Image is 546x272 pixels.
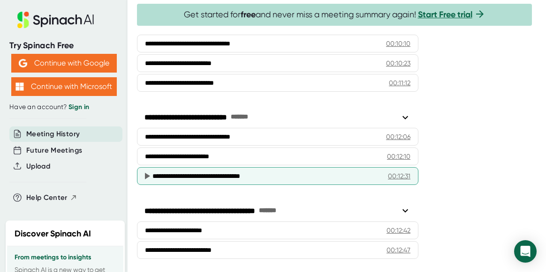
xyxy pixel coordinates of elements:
button: Meeting History [26,129,80,140]
div: 00:12:10 [387,152,410,161]
div: 00:12:06 [386,132,410,141]
a: Sign in [68,103,89,111]
div: Try Spinach Free [9,40,118,51]
div: 00:10:23 [386,59,410,68]
button: Help Center [26,192,77,203]
a: Start Free trial [418,9,472,20]
div: Open Intercom Messenger [514,240,537,263]
span: Help Center [26,192,68,203]
div: 00:10:10 [386,39,410,48]
h3: From meetings to insights [15,254,116,261]
button: Continue with Microsoft [11,77,117,96]
button: Upload [26,161,50,172]
h2: Discover Spinach AI [15,228,91,240]
div: Have an account? [9,103,118,111]
div: 00:12:31 [388,171,410,181]
button: Continue with Google [11,54,117,73]
div: 00:12:42 [387,226,410,235]
div: 00:12:47 [387,245,410,255]
b: free [241,9,256,20]
img: Aehbyd4JwY73AAAAAElFTkSuQmCC [19,59,27,67]
button: Future Meetings [26,145,82,156]
div: 00:11:12 [389,78,410,88]
span: Get started for and never miss a meeting summary again! [184,9,485,20]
